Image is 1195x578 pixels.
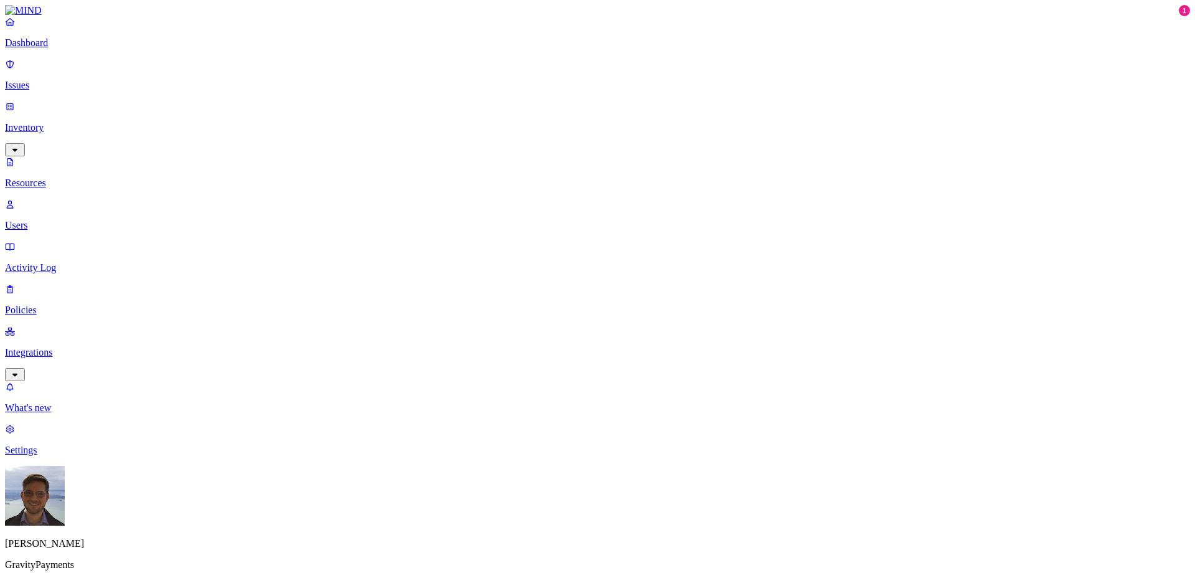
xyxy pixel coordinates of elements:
a: Resources [5,156,1190,189]
p: Dashboard [5,37,1190,49]
a: Users [5,199,1190,231]
a: Policies [5,283,1190,316]
img: MIND [5,5,42,16]
p: Users [5,220,1190,231]
a: MIND [5,5,1190,16]
a: Activity Log [5,241,1190,273]
p: What's new [5,402,1190,414]
p: GravityPayments [5,559,1190,571]
a: Issues [5,59,1190,91]
p: Inventory [5,122,1190,133]
div: 1 [1179,5,1190,16]
a: Integrations [5,326,1190,379]
p: Policies [5,305,1190,316]
a: Inventory [5,101,1190,154]
p: Issues [5,80,1190,91]
img: Mac Kostrzewski [5,466,65,526]
a: Settings [5,424,1190,456]
a: Dashboard [5,16,1190,49]
p: Integrations [5,347,1190,358]
p: [PERSON_NAME] [5,538,1190,549]
p: Activity Log [5,262,1190,273]
p: Settings [5,445,1190,456]
a: What's new [5,381,1190,414]
p: Resources [5,178,1190,189]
